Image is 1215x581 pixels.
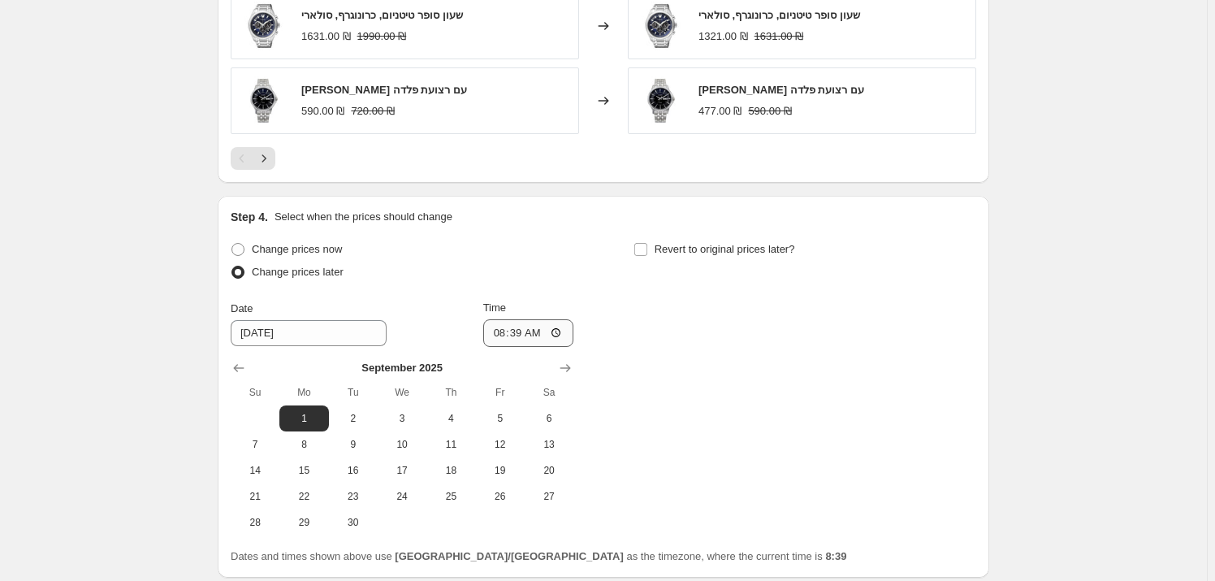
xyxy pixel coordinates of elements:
[286,490,322,503] span: 22
[237,516,273,529] span: 28
[531,490,567,503] span: 27
[384,386,420,399] span: We
[525,457,573,483] button: Saturday September 20 2025
[240,76,288,125] img: 10148410_80x.jpg
[329,431,378,457] button: Tuesday September 9 2025
[252,243,342,255] span: Change prices now
[329,405,378,431] button: Tuesday September 2 2025
[351,103,394,119] strike: 720.00 ₪
[301,28,351,45] div: 1631.00 ₪
[395,550,623,562] b: [GEOGRAPHIC_DATA]/[GEOGRAPHIC_DATA]
[525,379,573,405] th: Saturday
[237,464,273,477] span: 14
[335,490,371,503] span: 23
[426,431,475,457] button: Thursday September 11 2025
[286,386,322,399] span: Mo
[755,28,804,45] strike: 1631.00 ₪
[531,438,567,451] span: 13
[476,457,525,483] button: Friday September 19 2025
[378,431,426,457] button: Wednesday September 10 2025
[525,431,573,457] button: Saturday September 13 2025
[433,386,469,399] span: Th
[426,379,475,405] th: Thursday
[231,320,387,346] input: 8/31/2025
[426,457,475,483] button: Thursday September 18 2025
[227,357,250,379] button: Show previous month, August 2025
[301,103,344,119] div: 590.00 ₪
[531,386,567,399] span: Sa
[378,379,426,405] th: Wednesday
[279,483,328,509] button: Monday September 22 2025
[231,509,279,535] button: Sunday September 28 2025
[237,438,273,451] span: 7
[335,412,371,425] span: 2
[698,28,748,45] div: 1321.00 ₪
[286,516,322,529] span: 29
[554,357,577,379] button: Show next month, October 2025
[279,379,328,405] th: Monday
[482,412,518,425] span: 5
[482,464,518,477] span: 19
[253,147,275,170] button: Next
[748,103,791,119] strike: 590.00 ₪
[329,379,378,405] th: Tuesday
[231,431,279,457] button: Sunday September 7 2025
[482,438,518,451] span: 12
[476,379,525,405] th: Friday
[231,147,275,170] nav: Pagination
[433,490,469,503] span: 25
[384,490,420,503] span: 24
[231,302,253,314] span: Date
[476,431,525,457] button: Friday September 12 2025
[698,84,864,96] span: [PERSON_NAME] עם רצועת פלדה
[301,9,463,21] span: שעון סופר טיטניום, כרונוגרף, סולארי
[231,550,846,562] span: Dates and times shown above use as the timezone, where the current time is
[378,405,426,431] button: Wednesday September 3 2025
[483,301,506,314] span: Time
[655,243,795,255] span: Revert to original prices later?
[329,457,378,483] button: Tuesday September 16 2025
[378,483,426,509] button: Wednesday September 24 2025
[335,386,371,399] span: Tu
[525,405,573,431] button: Saturday September 6 2025
[329,483,378,509] button: Tuesday September 23 2025
[483,319,574,347] input: 12:00
[335,464,371,477] span: 16
[286,438,322,451] span: 8
[433,464,469,477] span: 18
[252,266,344,278] span: Change prices later
[240,2,288,50] img: 10107541_80x.jpg
[231,483,279,509] button: Sunday September 21 2025
[698,9,860,21] span: שעון סופר טיטניום, כרונוגרף, סולארי
[482,386,518,399] span: Fr
[476,405,525,431] button: Friday September 5 2025
[237,386,273,399] span: Su
[335,438,371,451] span: 9
[384,412,420,425] span: 3
[433,412,469,425] span: 4
[286,464,322,477] span: 15
[286,412,322,425] span: 1
[237,490,273,503] span: 21
[329,509,378,535] button: Tuesday September 30 2025
[384,464,420,477] span: 17
[279,431,328,457] button: Monday September 8 2025
[384,438,420,451] span: 10
[637,76,685,125] img: 10148410_80x.jpg
[525,483,573,509] button: Saturday September 27 2025
[279,509,328,535] button: Monday September 29 2025
[637,2,685,50] img: 10107541_80x.jpg
[531,464,567,477] span: 20
[426,405,475,431] button: Thursday September 4 2025
[301,84,467,96] span: [PERSON_NAME] עם רצועת פלדה
[698,103,742,119] div: 477.00 ₪
[279,457,328,483] button: Monday September 15 2025
[279,405,328,431] button: Monday September 1 2025
[476,483,525,509] button: Friday September 26 2025
[335,516,371,529] span: 30
[825,550,846,562] b: 8:39
[357,28,407,45] strike: 1990.00 ₪
[531,412,567,425] span: 6
[275,209,452,225] p: Select when the prices should change
[433,438,469,451] span: 11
